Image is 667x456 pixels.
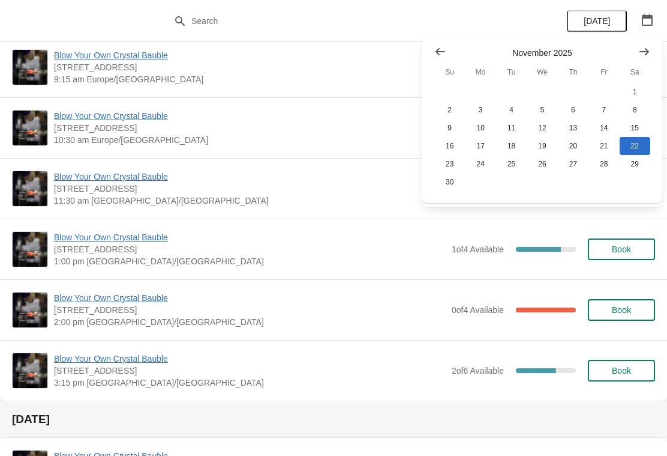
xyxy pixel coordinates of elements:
img: Blow Your Own Crystal Bauble | Cumbria Crystal, Canal Street, Ulverston LA12 7LB, UK | 10:30 am E... [13,111,47,145]
button: Wednesday November 26 2025 [527,155,557,173]
span: [STREET_ADDRESS] [54,365,446,377]
span: 11:30 am [GEOGRAPHIC_DATA]/[GEOGRAPHIC_DATA] [54,195,446,207]
button: Thursday November 13 2025 [558,119,588,137]
button: Monday November 24 2025 [465,155,495,173]
span: [STREET_ADDRESS] [54,183,446,195]
button: Thursday November 6 2025 [558,101,588,119]
button: Tuesday November 25 2025 [496,155,527,173]
button: Thursday November 27 2025 [558,155,588,173]
img: Blow Your Own Crystal Bauble | Cumbria Crystal, Canal Street, Ulverston LA12 7LB, UK | 11:30 am E... [13,171,47,206]
button: Wednesday November 19 2025 [527,137,557,155]
span: [STREET_ADDRESS] [54,122,446,134]
button: Monday November 17 2025 [465,137,495,155]
th: Saturday [620,61,650,83]
button: Book [588,360,655,382]
span: 3:15 pm [GEOGRAPHIC_DATA]/[GEOGRAPHIC_DATA] [54,377,446,389]
button: Monday November 3 2025 [465,101,495,119]
button: Wednesday November 5 2025 [527,101,557,119]
button: Friday November 14 2025 [588,119,619,137]
th: Friday [588,61,619,83]
button: Sunday November 23 2025 [434,155,465,173]
th: Tuesday [496,61,527,83]
button: Book [588,299,655,321]
button: Saturday November 29 2025 [620,155,650,173]
button: Friday November 7 2025 [588,101,619,119]
span: Book [612,366,631,375]
span: Blow Your Own Crystal Bauble [54,353,446,365]
span: [STREET_ADDRESS] [54,61,446,73]
button: Show next month, December 2025 [633,41,655,62]
img: Blow Your Own Crystal Bauble | Cumbria Crystal, Canal Street, Ulverston LA12 7LB, UK | 1:00 pm Eu... [13,232,47,267]
button: Thursday November 20 2025 [558,137,588,155]
button: Friday November 28 2025 [588,155,619,173]
span: [STREET_ADDRESS] [54,243,446,255]
span: Blow Your Own Crystal Bauble [54,171,446,183]
th: Wednesday [527,61,557,83]
button: Wednesday November 12 2025 [527,119,557,137]
button: Show previous month, October 2025 [429,41,451,62]
span: Book [612,305,631,315]
span: 9:15 am Europe/[GEOGRAPHIC_DATA] [54,73,446,85]
span: Blow Your Own Crystal Bauble [54,292,446,304]
th: Monday [465,61,495,83]
button: [DATE] [567,10,627,32]
span: 1:00 pm [GEOGRAPHIC_DATA]/[GEOGRAPHIC_DATA] [54,255,446,267]
span: Book [612,245,631,254]
span: 10:30 am Europe/[GEOGRAPHIC_DATA] [54,134,446,146]
h2: [DATE] [12,413,655,425]
button: Sunday November 9 2025 [434,119,465,137]
button: Sunday November 16 2025 [434,137,465,155]
span: Blow Your Own Crystal Bauble [54,231,446,243]
button: Tuesday November 4 2025 [496,101,527,119]
span: 2:00 pm [GEOGRAPHIC_DATA]/[GEOGRAPHIC_DATA] [54,316,446,328]
button: Saturday November 15 2025 [620,119,650,137]
button: Tuesday November 11 2025 [496,119,527,137]
span: Blow Your Own Crystal Bauble [54,110,446,122]
span: [DATE] [584,16,610,26]
button: Tuesday November 18 2025 [496,137,527,155]
button: Saturday November 8 2025 [620,101,650,119]
button: Friday November 21 2025 [588,137,619,155]
button: Book [588,239,655,260]
img: Blow Your Own Crystal Bauble | Cumbria Crystal, Canal Street, Ulverston LA12 7LB, UK | 2:00 pm Eu... [13,293,47,327]
button: Saturday November 22 2025 [620,137,650,155]
span: 2 of 6 Available [452,366,504,375]
button: Monday November 10 2025 [465,119,495,137]
button: Sunday November 2 2025 [434,101,465,119]
img: Blow Your Own Crystal Bauble | Cumbria Crystal, Canal Street, Ulverston LA12 7LB, UK | 9:15 am Eu... [13,50,47,85]
img: Blow Your Own Crystal Bauble | Cumbria Crystal, Canal Street, Ulverston LA12 7LB, UK | 3:15 pm Eu... [13,353,47,388]
span: [STREET_ADDRESS] [54,304,446,316]
input: Search [191,10,500,32]
th: Thursday [558,61,588,83]
span: Blow Your Own Crystal Bauble [54,49,446,61]
span: 0 of 4 Available [452,305,504,315]
th: Sunday [434,61,465,83]
span: 1 of 4 Available [452,245,504,254]
button: Saturday November 1 2025 [620,83,650,101]
button: Sunday November 30 2025 [434,173,465,191]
